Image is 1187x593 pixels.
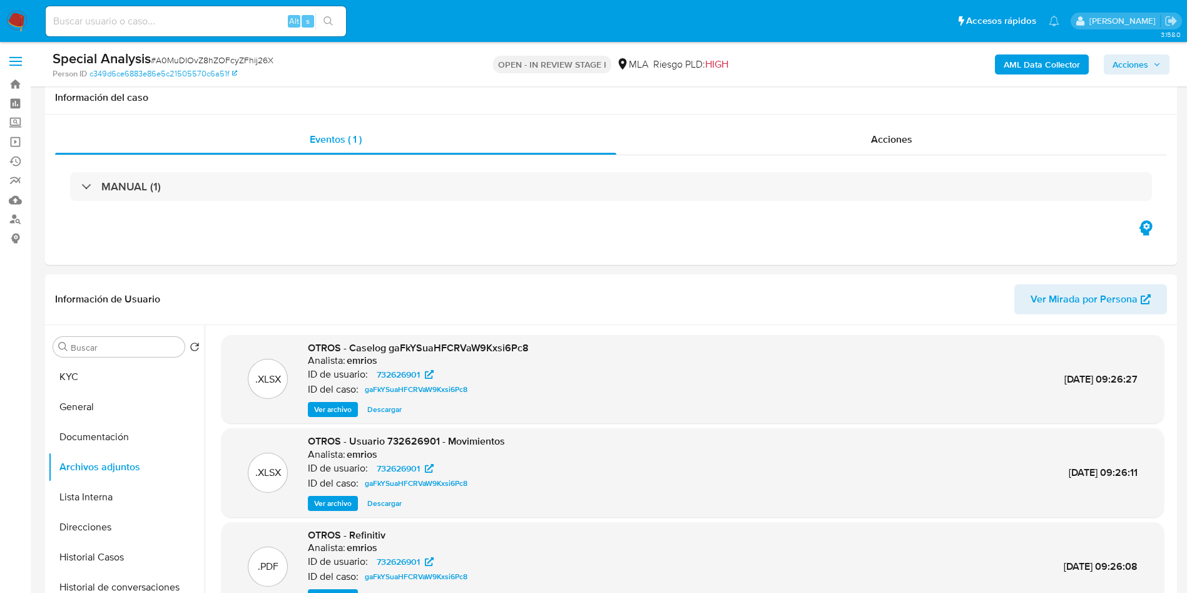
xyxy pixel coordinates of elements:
[377,554,420,569] span: 732626901
[377,367,420,382] span: 732626901
[48,452,205,482] button: Archivos adjuntos
[55,293,160,306] h1: Información de Usuario
[367,497,402,510] span: Descargar
[966,14,1036,28] span: Accesos rápidos
[367,403,402,416] span: Descargar
[310,132,362,147] span: Eventos ( 1 )
[258,560,278,574] p: .PDF
[71,342,180,353] input: Buscar
[48,482,205,512] button: Lista Interna
[308,542,345,554] p: Analista:
[314,497,352,510] span: Ver archivo
[308,383,359,396] p: ID del caso:
[308,354,345,367] p: Analista:
[705,57,728,71] span: HIGH
[653,58,728,71] span: Riesgo PLD:
[1164,14,1178,28] a: Salir
[48,392,205,422] button: General
[493,56,611,73] p: OPEN - IN REVIEW STAGE I
[347,542,377,554] h6: emrios
[1069,465,1138,480] span: [DATE] 09:26:11
[46,13,346,29] input: Buscar usuario o caso...
[308,341,529,355] span: OTROS - Caselog gaFkYSuaHFCRVaW9Kxsi6Pc8
[70,172,1152,201] div: MANUAL (1)
[55,91,1167,104] h1: Información del caso
[53,68,87,80] b: Person ID
[255,466,281,480] p: .XLSX
[151,54,273,66] span: # A0MuDIOvZ8hZOFcyZFhij26X
[360,382,472,397] a: gaFkYSuaHFCRVaW9Kxsi6Pc8
[871,132,912,147] span: Acciones
[347,448,377,461] h6: emrios
[306,15,310,27] span: s
[1113,54,1148,75] span: Acciones
[308,402,358,417] button: Ver archivo
[369,367,441,382] a: 732626901
[308,368,368,381] p: ID de usuario:
[1089,15,1160,27] p: valeria.duch@mercadolibre.com
[314,403,352,416] span: Ver archivo
[48,362,205,392] button: KYC
[308,555,368,568] p: ID de usuario:
[308,462,368,475] p: ID de usuario:
[190,342,200,356] button: Volver al orden por defecto
[347,354,377,367] h6: emrios
[616,58,648,71] div: MLA
[308,570,359,583] p: ID del caso:
[369,461,441,476] a: 732626901
[369,554,441,569] a: 732626901
[1014,284,1167,314] button: Ver Mirada por Persona
[1064,372,1138,386] span: [DATE] 09:26:27
[289,15,299,27] span: Alt
[101,180,161,193] h3: MANUAL (1)
[995,54,1089,75] button: AML Data Collector
[58,342,68,352] button: Buscar
[308,496,358,511] button: Ver archivo
[1004,54,1080,75] b: AML Data Collector
[1049,16,1059,26] a: Notificaciones
[308,528,385,542] span: OTROS - Refinitiv
[360,569,472,584] a: gaFkYSuaHFCRVaW9Kxsi6Pc8
[48,542,205,572] button: Historial Casos
[361,402,408,417] button: Descargar
[89,68,237,80] a: c349d6ce6883e86e5c21505570c6a51f
[365,476,467,491] span: gaFkYSuaHFCRVaW9Kxsi6Pc8
[1031,284,1138,314] span: Ver Mirada por Persona
[48,422,205,452] button: Documentación
[315,13,341,30] button: search-icon
[377,461,420,476] span: 732626901
[53,48,151,68] b: Special Analysis
[308,477,359,490] p: ID del caso:
[360,476,472,491] a: gaFkYSuaHFCRVaW9Kxsi6Pc8
[361,496,408,511] button: Descargar
[365,569,467,584] span: gaFkYSuaHFCRVaW9Kxsi6Pc8
[365,382,467,397] span: gaFkYSuaHFCRVaW9Kxsi6Pc8
[1104,54,1169,75] button: Acciones
[255,373,281,386] p: .XLSX
[1064,559,1138,574] span: [DATE] 09:26:08
[308,448,345,461] p: Analista:
[48,512,205,542] button: Direcciones
[308,434,505,448] span: OTROS - Usuario 732626901 - Movimientos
